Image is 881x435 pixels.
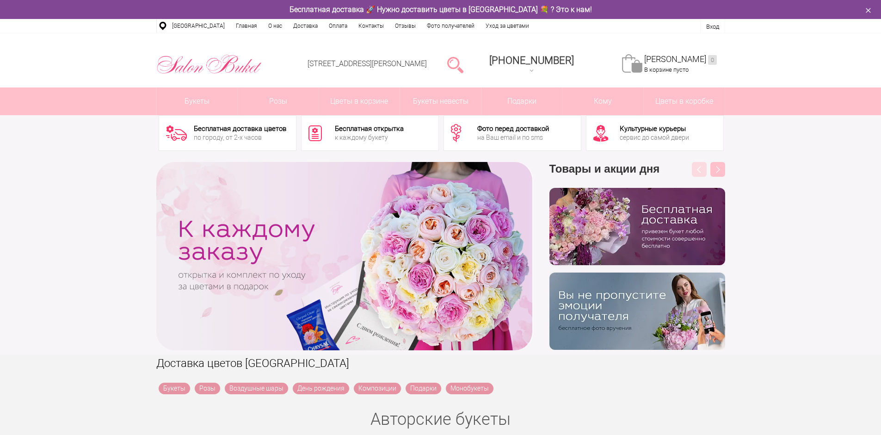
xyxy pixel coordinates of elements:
[644,54,717,65] a: [PERSON_NAME]
[549,162,725,188] h3: Товары и акции дня
[293,383,349,394] a: День рождения
[549,273,725,350] img: v9wy31nijnvkfycrkduev4dhgt9psb7e.png.webp
[195,383,220,394] a: Розы
[421,19,480,33] a: Фото получателей
[446,383,493,394] a: Монобукеты
[370,410,511,429] a: Авторские букеты
[477,125,549,132] div: Фото перед доставкой
[477,134,549,141] div: на Ваш email и по sms
[710,162,725,177] button: Next
[149,5,732,14] div: Бесплатная доставка 🚀 Нужно доставить цветы в [GEOGRAPHIC_DATA] 💐 ? Это к нам!
[225,383,288,394] a: Воздушные шары
[156,355,725,372] h1: Доставка цветов [GEOGRAPHIC_DATA]
[159,383,190,394] a: Букеты
[230,19,263,33] a: Главная
[288,19,323,33] a: Доставка
[353,19,389,33] a: Контакты
[354,383,401,394] a: Композиции
[620,125,689,132] div: Культурные курьеры
[166,19,230,33] a: [GEOGRAPHIC_DATA]
[481,87,562,115] a: Подарки
[406,383,441,394] a: Подарки
[156,52,262,76] img: Цветы Нижний Новгород
[484,51,579,78] a: [PHONE_NUMBER]
[489,55,574,66] span: [PHONE_NUMBER]
[157,87,238,115] a: Букеты
[480,19,535,33] a: Уход за цветами
[335,125,404,132] div: Бесплатная открытка
[562,87,643,115] span: Кому
[389,19,421,33] a: Отзывы
[708,55,717,65] ins: 0
[238,87,319,115] a: Розы
[644,87,725,115] a: Цветы в коробке
[263,19,288,33] a: О нас
[549,188,725,265] img: hpaj04joss48rwypv6hbykmvk1dj7zyr.png.webp
[194,125,286,132] div: Бесплатная доставка цветов
[308,59,427,68] a: [STREET_ADDRESS][PERSON_NAME]
[194,134,286,141] div: по городу, от 2-х часов
[400,87,481,115] a: Букеты невесты
[319,87,400,115] a: Цветы в корзине
[644,66,689,73] span: В корзине пусто
[335,134,404,141] div: к каждому букету
[706,23,719,30] a: Вход
[323,19,353,33] a: Оплата
[620,134,689,141] div: сервис до самой двери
